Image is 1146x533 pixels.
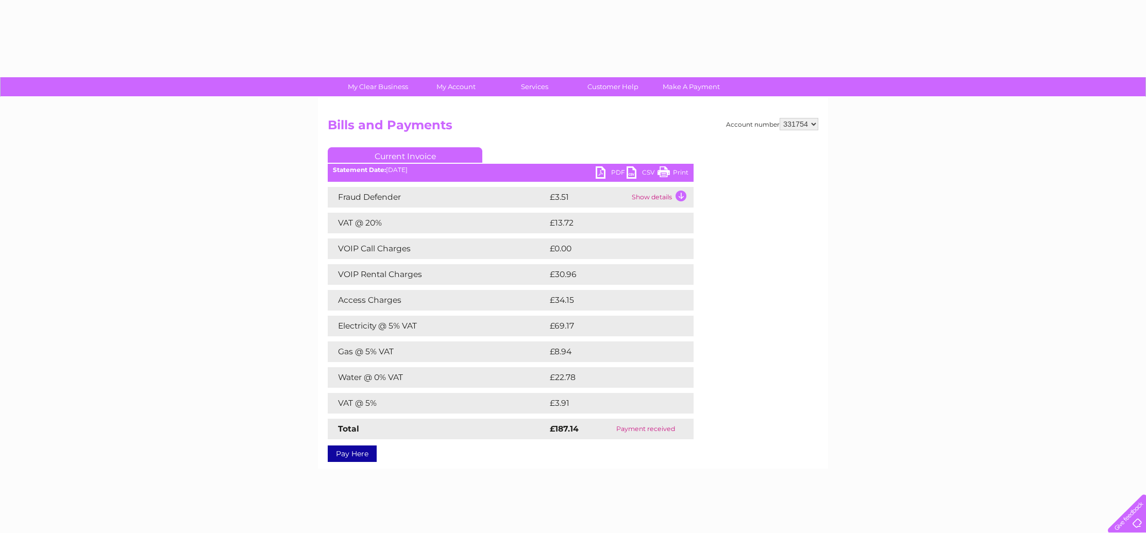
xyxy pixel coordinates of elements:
[328,166,694,174] div: [DATE]
[328,393,547,414] td: VAT @ 5%
[414,77,499,96] a: My Account
[627,166,658,181] a: CSV
[629,187,694,208] td: Show details
[570,77,655,96] a: Customer Help
[328,341,547,362] td: Gas @ 5% VAT
[550,424,579,434] strong: £187.14
[547,316,672,336] td: £69.17
[547,290,672,311] td: £34.15
[547,341,670,362] td: £8.94
[335,77,420,96] a: My Clear Business
[492,77,577,96] a: Services
[547,393,668,414] td: £3.91
[649,77,734,96] a: Make A Payment
[726,118,818,130] div: Account number
[328,367,547,388] td: Water @ 0% VAT
[328,238,547,259] td: VOIP Call Charges
[547,367,672,388] td: £22.78
[333,166,386,174] b: Statement Date:
[328,316,547,336] td: Electricity @ 5% VAT
[338,424,359,434] strong: Total
[328,118,818,137] h2: Bills and Payments
[328,264,547,285] td: VOIP Rental Charges
[328,147,482,163] a: Current Invoice
[547,264,673,285] td: £30.96
[598,419,694,439] td: Payment received
[547,213,671,233] td: £13.72
[596,166,627,181] a: PDF
[547,238,670,259] td: £0.00
[547,187,629,208] td: £3.51
[328,290,547,311] td: Access Charges
[328,213,547,233] td: VAT @ 20%
[658,166,688,181] a: Print
[328,445,377,462] a: Pay Here
[328,187,547,208] td: Fraud Defender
